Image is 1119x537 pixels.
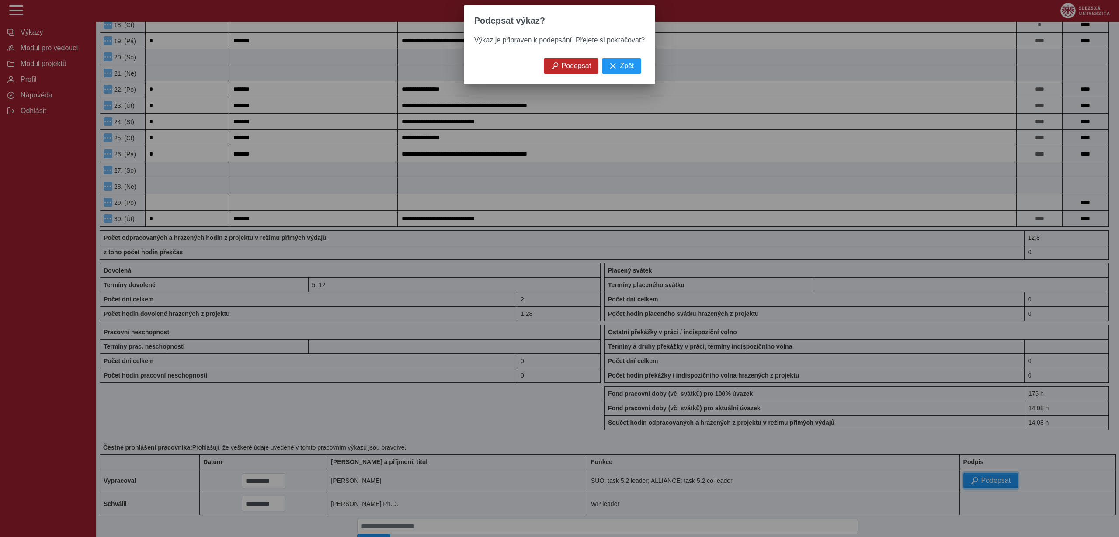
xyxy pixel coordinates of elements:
[474,36,645,44] span: Výkaz je připraven k podepsání. Přejete si pokračovat?
[562,62,591,70] span: Podepsat
[544,58,599,74] button: Podepsat
[474,16,545,26] span: Podepsat výkaz?
[602,58,641,74] button: Zpět
[620,62,634,70] span: Zpět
